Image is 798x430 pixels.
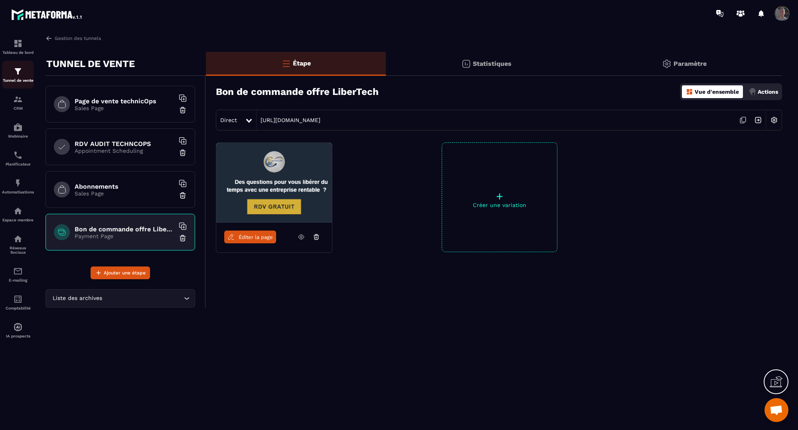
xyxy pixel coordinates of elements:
img: website_grey.svg [13,21,19,27]
img: formation [13,39,23,48]
img: email [13,266,23,276]
h6: Abonnements [75,183,174,190]
img: scheduler [13,150,23,160]
p: CRM [2,106,34,110]
p: Créer une variation [442,202,557,208]
p: TUNNEL DE VENTE [46,56,135,72]
img: automations [13,122,23,132]
a: formationformationCRM [2,89,34,116]
img: logo [11,7,83,22]
div: Mots-clés [99,47,122,52]
a: social-networksocial-networkRéseaux Sociaux [2,228,34,260]
img: image [216,143,332,223]
a: Éditer la page [224,231,276,243]
p: + [442,191,557,202]
img: automations [13,322,23,332]
img: trash [179,191,187,199]
h6: RDV AUDIT TECHNCOPS [75,140,174,148]
p: Sales Page [75,190,174,197]
span: Éditer la page [239,234,273,240]
button: Ajouter une étape [91,266,150,279]
p: Espace membre [2,218,34,222]
p: Planificateur [2,162,34,166]
span: Liste des archives [51,294,104,303]
img: logo_orange.svg [13,13,19,19]
p: Webinaire [2,134,34,138]
img: automations [13,178,23,188]
img: dashboard-orange.40269519.svg [686,88,693,95]
p: Réseaux Sociaux [2,246,34,254]
a: automationsautomationsWebinaire [2,116,34,144]
div: Domaine: [DOMAIN_NAME] [21,21,90,27]
img: formation [13,67,23,76]
img: bars-o.4a397970.svg [281,59,291,68]
a: Ouvrir le chat [764,398,788,422]
img: trash [179,234,187,242]
img: trash [179,149,187,157]
img: setting-gr.5f69749f.svg [662,59,672,69]
a: accountantaccountantComptabilité [2,288,34,316]
span: Ajouter une étape [104,269,146,277]
h3: Bon de commande offre LiberTech [216,86,379,97]
p: Comptabilité [2,306,34,310]
img: accountant [13,294,23,304]
p: Tableau de bord [2,50,34,55]
img: arrow [45,35,53,42]
img: tab_domain_overview_orange.svg [32,46,39,53]
img: stats.20deebd0.svg [461,59,471,69]
p: Tunnel de vente [2,78,34,83]
a: emailemailE-mailing [2,260,34,288]
div: v 4.0.25 [22,13,39,19]
h6: Page de vente technicOps [75,97,174,105]
span: Direct [220,117,237,123]
a: formationformationTableau de bord [2,33,34,61]
p: IA prospects [2,334,34,338]
p: Appointment Scheduling [75,148,174,154]
a: Gestion des tunnels [45,35,101,42]
p: Automatisations [2,190,34,194]
a: [URL][DOMAIN_NAME] [257,117,320,123]
img: automations [13,206,23,216]
input: Search for option [104,294,182,303]
img: trash [179,106,187,114]
p: E-mailing [2,278,34,282]
div: Search for option [45,289,195,308]
img: actions.d6e523a2.png [749,88,756,95]
p: Statistiques [473,60,512,67]
p: Vue d'ensemble [695,89,739,95]
p: Payment Page [75,233,174,239]
p: Actions [758,89,778,95]
a: schedulerschedulerPlanificateur [2,144,34,172]
img: formation [13,95,23,104]
a: automationsautomationsAutomatisations [2,172,34,200]
img: arrow-next.bcc2205e.svg [751,112,766,128]
img: social-network [13,234,23,244]
p: Paramètre [674,60,707,67]
img: setting-w.858f3a88.svg [766,112,782,128]
p: Étape [293,59,311,67]
div: Domaine [41,47,61,52]
a: automationsautomationsEspace membre [2,200,34,228]
h6: Bon de commande offre LiberTech [75,225,174,233]
p: Sales Page [75,105,174,111]
img: tab_keywords_by_traffic_grey.svg [91,46,97,53]
a: formationformationTunnel de vente [2,61,34,89]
